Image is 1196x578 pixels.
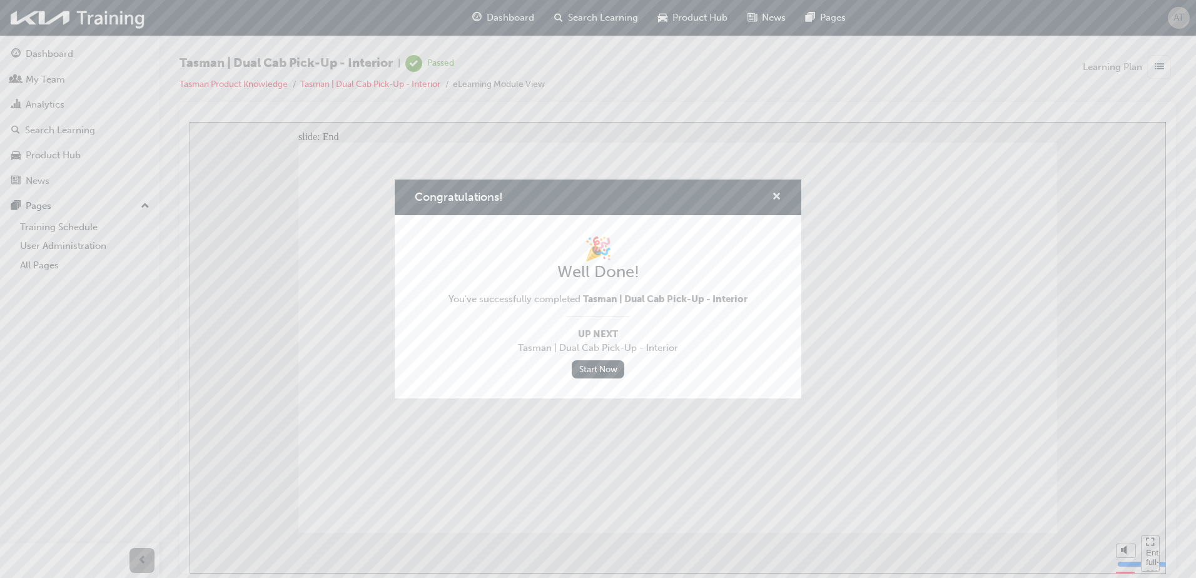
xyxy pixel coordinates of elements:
button: cross-icon [772,190,781,205]
h1: 🎉 [448,235,747,263]
span: Congratulations! [415,190,503,204]
span: Tasman | Dual Cab Pick-Up - Interior [583,293,747,305]
div: Congratulations! [395,180,801,398]
h2: Well Done! [448,262,747,282]
button: Mute (Ctrl+Alt+M) [926,422,946,436]
nav: slide navigation [951,411,970,452]
div: Enter full-screen mode [956,426,965,464]
input: volume [928,437,1008,447]
a: Start Now [572,360,624,378]
span: Up Next [448,327,747,342]
button: Enter full-screen mode [951,413,970,450]
span: Tasman | Dual Cab Pick-Up - Interior [448,341,747,355]
span: cross-icon [772,192,781,203]
div: misc controls [920,411,945,452]
span: You've successfully completed [448,292,747,307]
